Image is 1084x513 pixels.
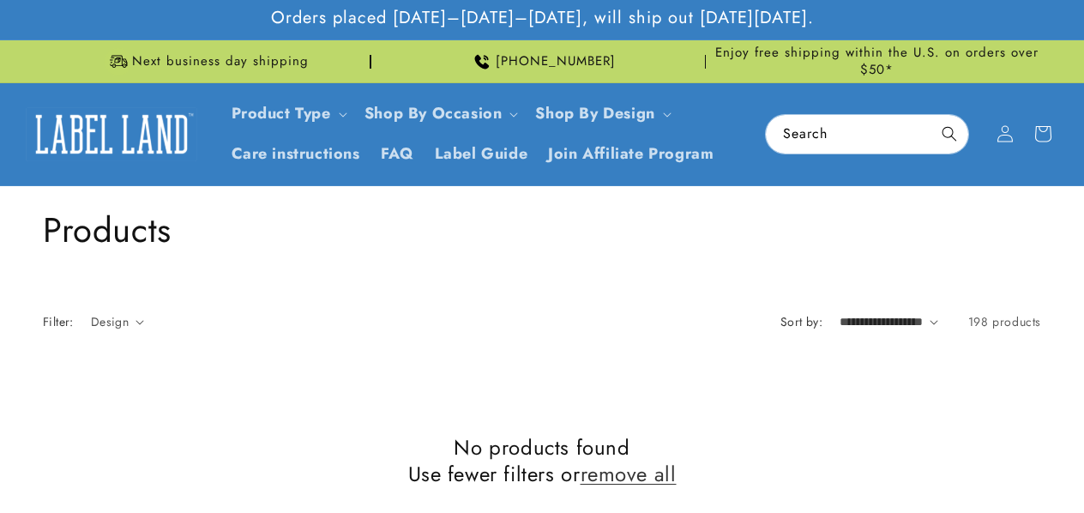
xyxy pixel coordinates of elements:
[724,432,1067,496] iframe: Gorgias Floating Chat
[425,134,539,174] a: Label Guide
[930,115,968,153] button: Search
[43,434,1041,487] h2: No products found Use fewer filters or
[43,40,371,82] div: Announcement
[780,313,822,330] label: Sort by:
[91,313,129,330] span: Design
[232,144,360,164] span: Care instructions
[581,461,677,487] a: remove all
[370,134,425,174] a: FAQ
[548,144,714,164] span: Join Affiliate Program
[525,94,677,134] summary: Shop By Design
[364,104,503,124] span: Shop By Occasion
[20,101,204,167] a: Label Land
[496,53,616,70] span: [PHONE_NUMBER]
[221,94,354,134] summary: Product Type
[271,7,814,29] span: Orders placed [DATE]–[DATE]–[DATE], will ship out [DATE][DATE].
[43,313,74,331] h2: Filter:
[43,208,1041,252] h1: Products
[713,45,1041,78] span: Enjoy free shipping within the U.S. on orders over $50*
[435,144,528,164] span: Label Guide
[232,102,331,124] a: Product Type
[26,107,197,160] img: Label Land
[538,134,724,174] a: Join Affiliate Program
[132,53,309,70] span: Next business day shipping
[381,144,414,164] span: FAQ
[713,40,1041,82] div: Announcement
[91,313,144,331] summary: Design (0 selected)
[354,94,526,134] summary: Shop By Occasion
[968,313,1041,330] span: 198 products
[221,134,370,174] a: Care instructions
[378,40,707,82] div: Announcement
[535,102,654,124] a: Shop By Design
